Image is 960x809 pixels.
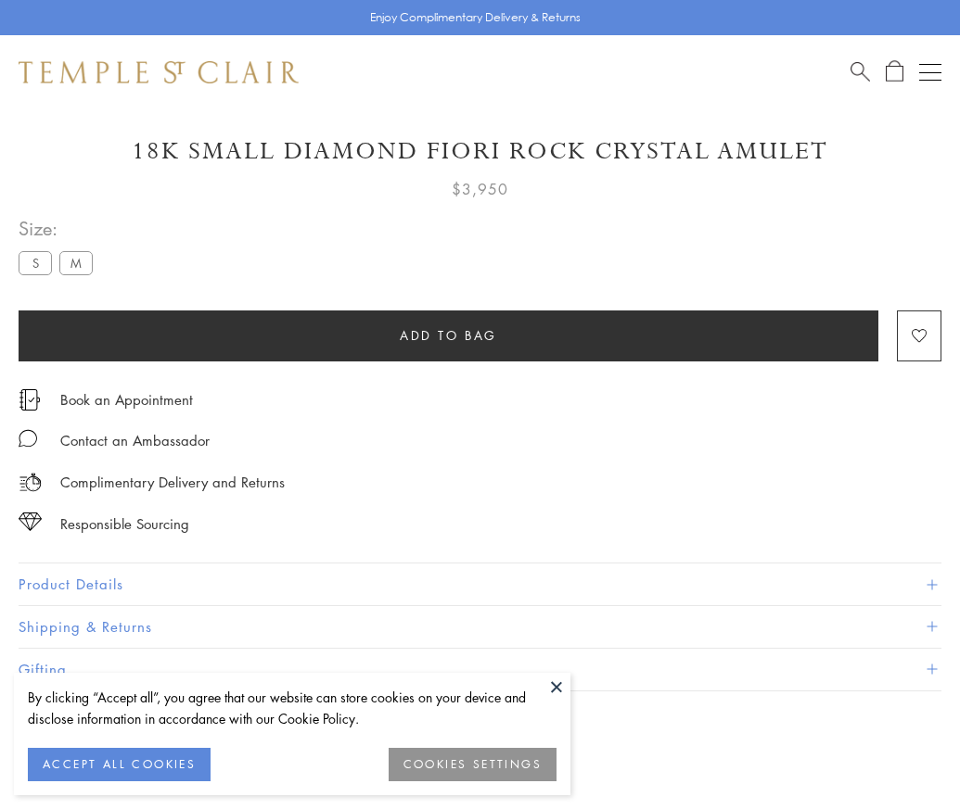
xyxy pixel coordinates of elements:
img: Temple St. Clair [19,61,299,83]
p: Complimentary Delivery and Returns [60,471,285,494]
span: Size: [19,213,100,244]
button: Product Details [19,563,941,605]
label: S [19,251,52,274]
a: Book an Appointment [60,389,193,410]
button: COOKIES SETTINGS [389,748,557,781]
label: M [59,251,93,274]
h1: 18K Small Diamond Fiori Rock Crystal Amulet [19,135,941,168]
a: Search [851,60,870,83]
span: Add to bag [400,325,497,346]
button: Gifting [19,649,941,690]
img: MessageIcon-01_2.svg [19,429,37,448]
button: Add to bag [19,310,878,361]
button: Shipping & Returns [19,606,941,648]
button: ACCEPT ALL COOKIES [28,748,211,781]
button: Open navigation [919,61,941,83]
img: icon_appointment.svg [19,389,41,411]
div: Responsible Sourcing [60,512,189,536]
img: icon_delivery.svg [19,471,42,494]
p: Enjoy Complimentary Delivery & Returns [370,8,581,27]
div: Contact an Ambassador [60,429,210,452]
img: icon_sourcing.svg [19,512,42,531]
span: $3,950 [452,177,508,201]
a: Open Shopping Bag [886,60,903,83]
div: By clicking “Accept all”, you agree that our website can store cookies on your device and disclos... [28,687,557,729]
